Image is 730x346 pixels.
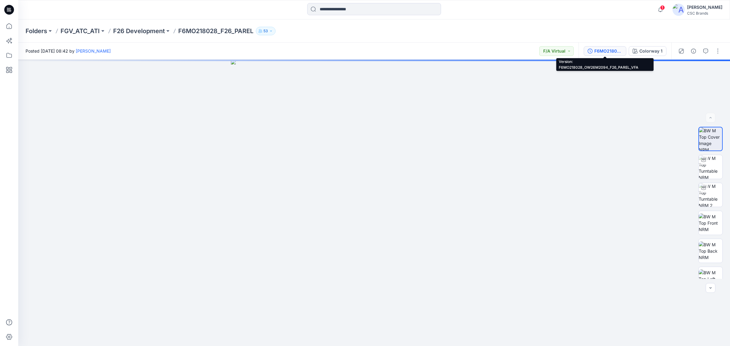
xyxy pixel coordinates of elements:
[687,11,722,16] div: CSC Brands
[699,183,722,207] img: BW M Top Turntable NRM 2
[584,46,626,56] button: F6MO218028_OW26M2094_F26_PAREL_VFA
[26,27,47,35] a: Folders
[594,48,622,54] div: F6MO218028_OW26M2094_F26_PAREL_VFA
[629,46,666,56] button: Colorway 1
[263,28,268,34] p: 53
[26,48,111,54] span: Posted [DATE] 08:42 by
[699,127,722,151] img: BW M Top Cover Image NRM
[699,155,722,179] img: BW M Top Turntable NRM
[639,48,662,54] div: Colorway 1
[76,48,111,54] a: [PERSON_NAME]
[178,27,253,35] p: F6MO218028_F26_PAREL
[699,213,722,233] img: BW M Top Front NRM
[699,241,722,261] img: BW M Top Back NRM
[113,27,165,35] a: F26 Development
[687,4,722,11] div: [PERSON_NAME]
[660,5,665,10] span: 1
[689,46,698,56] button: Details
[61,27,100,35] a: FGV_ATC_ATI
[699,269,722,289] img: BW M Top Left NRM
[673,4,685,16] img: avatar
[256,27,276,35] button: 53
